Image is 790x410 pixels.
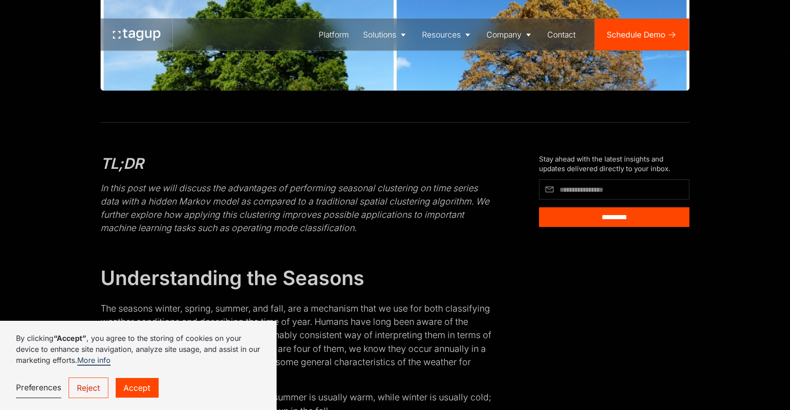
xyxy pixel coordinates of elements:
p: By clicking , you agree to the storing of cookies on your device to enhance site navigation, anal... [16,333,261,366]
a: Schedule Demo [595,19,689,50]
p: The seasons winter, spring, summer, and fall, are a mechanism that we use for both classifying we... [101,302,491,382]
div: Resources [422,29,461,41]
div: Platform [319,29,349,41]
a: Accept [116,378,159,398]
div: Contact [547,29,576,41]
a: More info [77,356,111,366]
a: Preferences [16,378,61,398]
a: Platform [312,19,356,50]
em: In this post we will discuss the advantages of performing seasonal clustering on time series data... [101,183,489,233]
a: Contact [540,19,582,50]
form: Article Subscribe [539,179,689,227]
a: Solutions [356,19,415,50]
div: Company [486,29,522,41]
a: Company [480,19,540,50]
a: Reject [69,378,109,398]
div: Solutions [363,29,396,41]
em: TL;DR [101,155,144,173]
a: Resources [415,19,480,50]
div: Stay ahead with the latest insights and updates delivered directly to your inbox. [539,154,689,173]
div: Schedule Demo [607,29,665,41]
h1: Understanding the Seasons [101,266,491,290]
strong: “Accept” [53,334,86,343]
